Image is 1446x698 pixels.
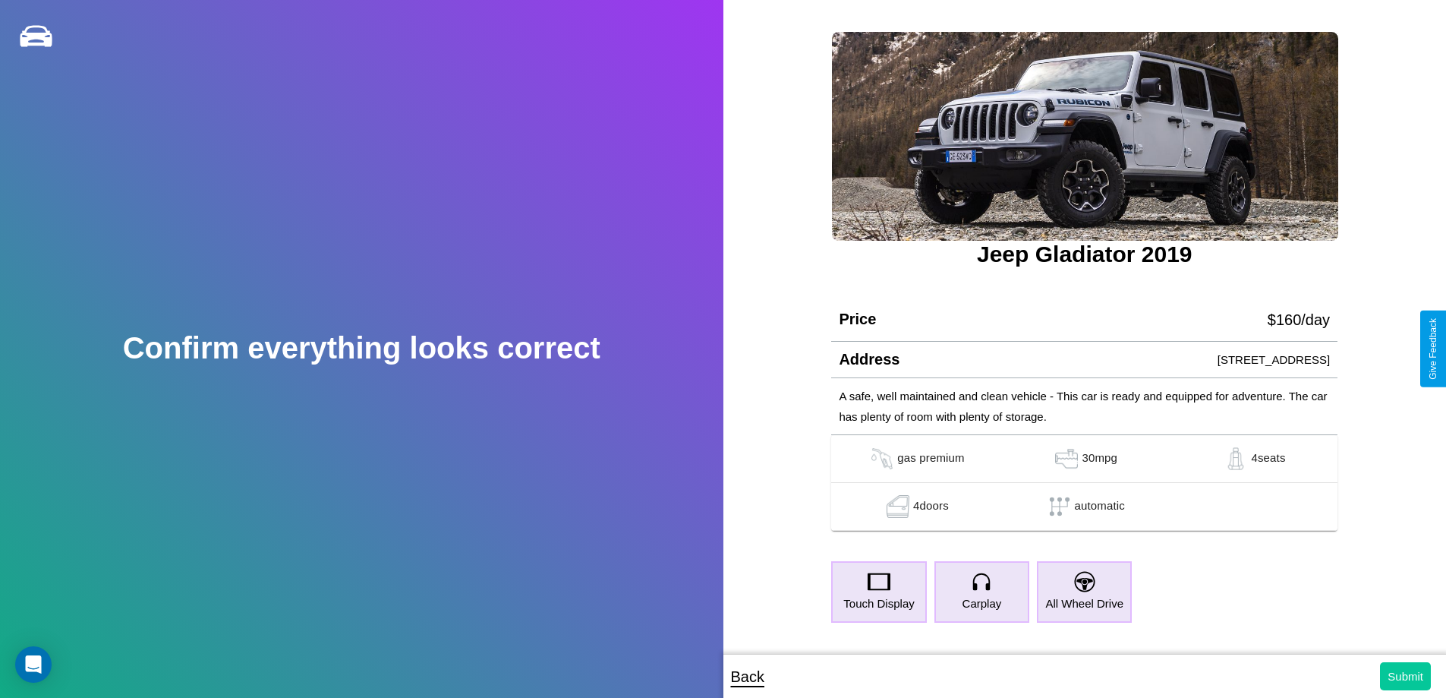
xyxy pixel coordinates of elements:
p: [STREET_ADDRESS] [1218,349,1330,370]
h4: Price [839,311,876,328]
img: gas [1051,447,1082,470]
div: Give Feedback [1428,318,1438,380]
p: automatic [1075,495,1125,518]
p: gas premium [897,447,964,470]
p: 4 doors [913,495,949,518]
p: Carplay [962,593,1002,614]
h2: Confirm everything looks correct [123,331,600,365]
p: All Wheel Drive [1045,593,1123,614]
p: Back [731,663,764,690]
p: 30 mpg [1082,447,1117,470]
button: Submit [1380,662,1431,690]
img: gas [867,447,897,470]
h3: Jeep Gladiator 2019 [831,242,1337,267]
p: A safe, well maintained and clean vehicle - This car is ready and equipped for adventure. The car... [839,386,1330,427]
p: 4 seats [1251,447,1285,470]
p: $ 160 /day [1268,306,1330,333]
div: Open Intercom Messenger [15,646,52,683]
h4: Address [839,351,899,368]
p: Touch Display [843,593,914,614]
img: gas [1221,447,1251,470]
table: simple table [831,435,1337,531]
img: gas [883,495,913,518]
